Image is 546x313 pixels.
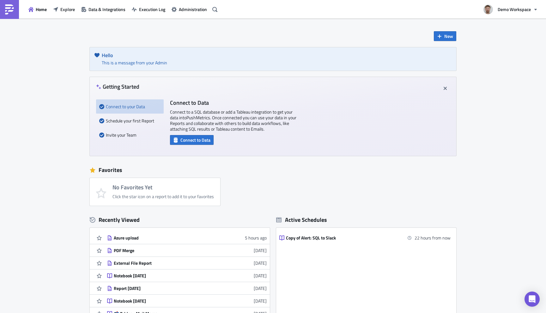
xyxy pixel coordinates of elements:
[99,114,161,128] div: Schedule your first Report
[114,260,224,266] div: External File Report
[170,109,296,132] p: Connect to a SQL database or add a Tableau integration to get your data into PushMetrics . Once c...
[36,6,47,13] span: Home
[254,260,267,266] time: 2025-01-22T20:00:28Z
[99,128,161,142] div: Invite your Team
[25,4,50,14] button: Home
[107,282,267,294] a: Report [DATE][DATE]
[444,33,453,39] span: New
[180,137,210,143] span: Connect to Data
[107,232,267,244] a: Azure upload5 hours ago
[107,269,267,282] a: Notebook [DATE][DATE]
[60,6,75,13] span: Explore
[170,135,214,145] button: Connect to Data
[525,292,540,307] div: Open Intercom Messenger
[107,257,267,269] a: External File Report[DATE]
[114,248,224,253] div: PDF Merge
[129,4,168,14] button: Execution Log
[114,286,224,291] div: Report [DATE]
[254,298,267,304] time: 2024-11-11T11:09:43Z
[112,194,214,199] div: Click the star icon on a report to add it to your favorites
[170,99,296,106] h4: Connect to Data
[245,234,267,241] time: 2025-08-25T17:06:53Z
[434,31,456,41] button: New
[99,99,161,114] div: Connect to your Data
[276,216,327,223] div: Active Schedules
[96,83,139,90] h4: Getting Started
[102,59,452,66] div: This is a message from your Admin
[112,184,214,191] h4: No Favorites Yet
[139,6,165,13] span: Execution Log
[179,6,207,13] span: Administration
[78,4,129,14] button: Data & Integrations
[107,295,267,307] a: Notebook [DATE][DATE]
[279,232,451,244] a: Copy of Alert: SQL to Slack22 hours from now
[107,244,267,257] a: PDF Merge[DATE]
[90,215,270,225] div: Recently Viewed
[102,53,452,58] h5: Hello
[114,273,224,279] div: Notebook [DATE]
[90,165,456,175] div: Favorites
[498,6,531,13] span: Demo Workspace
[170,136,214,143] a: Connect to Data
[415,234,451,241] time: 2025-08-26 22:00
[50,4,78,14] button: Explore
[168,4,210,14] button: Administration
[114,235,224,241] div: Azure upload
[483,4,494,15] img: Avatar
[88,6,125,13] span: Data & Integrations
[254,247,267,254] time: 2025-02-17T10:16:39Z
[286,235,397,241] div: Copy of Alert: SQL to Slack
[254,272,267,279] time: 2025-01-21T13:52:48Z
[114,298,224,304] div: Notebook [DATE]
[480,3,541,16] button: Demo Workspace
[4,4,15,15] img: PushMetrics
[254,285,267,292] time: 2025-01-14T15:29:01Z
